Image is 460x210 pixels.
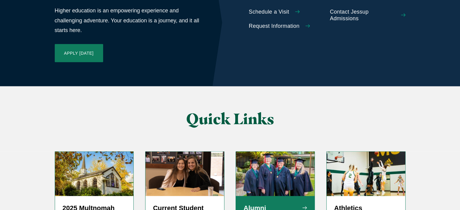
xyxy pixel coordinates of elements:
span: Request Information [249,23,300,30]
a: Contact Jessup Admissions [330,9,406,22]
img: WBBALL_WEB [327,152,405,196]
span: Schedule a Visit [249,9,289,15]
a: Apply [DATE] [55,44,103,62]
a: Schedule a Visit [249,9,325,15]
img: screenshot-2024-05-27-at-1.37.12-pm [145,152,224,196]
a: Request Information [249,23,325,30]
h2: Quick Links [115,111,345,127]
img: Prayer Chapel in Fall [55,152,134,196]
img: 50 Year Alumni 2019 [236,152,315,196]
span: Contact Jessup Admissions [330,9,395,22]
p: Higher education is an empowering experience and challenging adventure. Your education is a journ... [55,6,201,35]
